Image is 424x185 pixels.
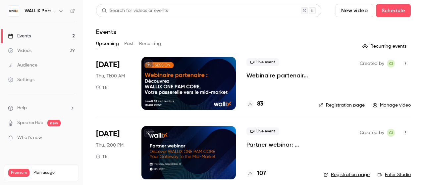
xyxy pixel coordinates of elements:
[360,60,384,68] span: Created by
[96,142,124,149] span: Thu, 3:00 PM
[8,33,31,39] div: Events
[324,171,370,178] a: Registration page
[67,135,75,141] iframe: Noticeable Trigger
[359,41,411,52] button: Recurring events
[17,134,42,141] span: What's new
[373,102,411,109] a: Manage video
[246,58,279,66] span: Live event
[96,28,116,36] h1: Events
[96,73,125,79] span: Thu, 11:00 AM
[96,85,107,90] div: 1 h
[246,100,263,109] a: 83
[246,169,266,178] a: 107
[102,7,168,14] div: Search for videos or events
[387,129,395,137] span: CELINE IDIER
[8,105,75,112] li: help-dropdown-opener
[360,129,384,137] span: Created by
[17,105,27,112] span: Help
[139,38,161,49] button: Recurring
[8,47,31,54] div: Videos
[8,76,34,83] div: Settings
[96,129,120,139] span: [DATE]
[389,129,393,137] span: CI
[8,62,37,69] div: Audience
[17,119,43,126] a: SpeakerHub
[8,6,19,16] img: WALLIX Partners Channel
[8,169,29,177] span: Premium
[47,120,61,126] span: new
[96,57,131,110] div: Sep 18 Thu, 11:00 AM (Europe/Paris)
[389,60,393,68] span: CI
[257,169,266,178] h4: 107
[376,4,411,17] button: Schedule
[246,71,308,79] a: Webinaire partenaire : Découvrez WALLIX ONE PAM CORE – Votre passerelle vers le mid-market
[33,170,75,175] span: Plan usage
[96,154,107,159] div: 1 h
[96,126,131,179] div: Sep 18 Thu, 3:00 PM (Europe/Paris)
[96,60,120,70] span: [DATE]
[124,38,134,49] button: Past
[25,8,56,14] h6: WALLIX Partners Channel
[336,4,373,17] button: New video
[319,102,365,109] a: Registration page
[96,38,119,49] button: Upcoming
[257,100,263,109] h4: 83
[387,60,395,68] span: CELINE IDIER
[378,171,411,178] a: Enter Studio
[246,127,279,135] span: Live event
[246,141,313,149] a: Partner webinar: Discover WALLIX ONE PAM CORE – Your Gateway to the Mid-Market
